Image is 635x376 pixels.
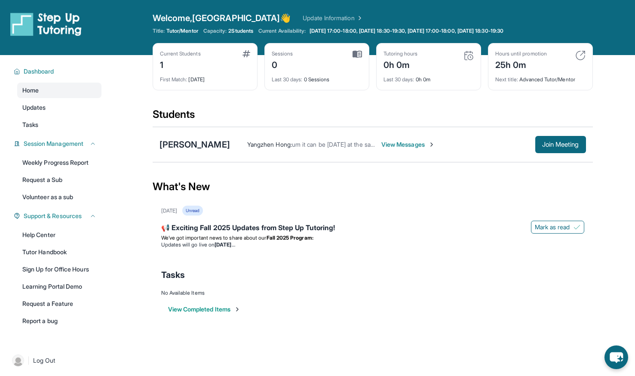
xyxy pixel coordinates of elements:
a: Help Center [17,227,101,243]
div: No Available Items [161,290,584,296]
span: Last 30 days : [383,76,414,83]
strong: [DATE] [215,241,235,248]
span: Title: [153,28,165,34]
a: |Log Out [9,351,101,370]
div: Hours until promotion [495,50,547,57]
a: Home [17,83,101,98]
a: Tasks [17,117,101,133]
span: Capacity: [203,28,227,34]
span: View Messages [381,140,435,149]
strong: Fall 2025 Program: [267,234,313,241]
span: Mark as read [535,223,570,231]
img: Chevron Right [355,14,363,22]
div: [DATE] [160,71,250,83]
div: What's New [153,168,593,206]
a: Volunteer as a sub [17,189,101,205]
span: Updates [22,103,46,112]
div: [PERSON_NAME] [160,139,230,151]
div: [DATE] [161,207,177,214]
span: Tasks [22,120,38,129]
span: 2 Students [228,28,253,34]
img: card [242,50,250,57]
span: First Match : [160,76,187,83]
span: We’ve got important news to share about our [161,234,267,241]
span: [DATE] 17:00-18:00, [DATE] 18:30-19:30, [DATE] 17:00-18:00, [DATE] 18:30-19:30 [310,28,503,34]
a: Request a Sub [17,172,101,188]
span: Log Out [33,356,55,365]
img: user-img [12,354,24,367]
button: Join Meeting [535,136,586,153]
a: Report a bug [17,313,101,329]
a: Request a Feature [17,296,101,311]
button: chat-button [604,345,628,369]
span: Home [22,86,39,95]
img: card [353,50,362,58]
span: | [28,355,30,366]
div: 1 [160,57,201,71]
a: Updates [17,100,101,115]
span: Session Management [24,139,83,148]
div: 0 [272,57,293,71]
div: 0 Sessions [272,71,362,83]
div: Sessions [272,50,293,57]
button: Session Management [20,139,96,148]
button: View Completed Items [168,305,241,314]
div: Advanced Tutor/Mentor [495,71,586,83]
div: Tutoring hours [383,50,418,57]
div: 0h 0m [383,71,474,83]
div: Current Students [160,50,201,57]
img: logo [10,12,82,36]
a: Sign Up for Office Hours [17,262,101,277]
div: 📢 Exciting Fall 2025 Updates from Step Up Tutoring! [161,222,584,234]
a: Tutor Handbook [17,244,101,260]
li: Updates will go live on [161,241,584,248]
img: Chevron-Right [428,141,435,148]
span: Join Meeting [542,142,579,147]
span: Tutor/Mentor [166,28,198,34]
a: Learning Portal Demo [17,279,101,294]
span: Yangzhen Hong : [247,141,292,148]
span: Next title : [495,76,518,83]
a: [DATE] 17:00-18:00, [DATE] 18:30-19:30, [DATE] 17:00-18:00, [DATE] 18:30-19:30 [308,28,505,34]
span: Current Availability: [258,28,306,34]
span: Last 30 days : [272,76,303,83]
img: card [463,50,474,61]
span: um it can be [DATE] at the same time [292,141,393,148]
span: Welcome, [GEOGRAPHIC_DATA] 👋 [153,12,291,24]
div: Unread [182,206,203,216]
div: 25h 0m [495,57,547,71]
span: Tasks [161,269,185,281]
a: Weekly Progress Report [17,155,101,170]
img: card [575,50,586,61]
button: Mark as read [531,221,584,234]
button: Dashboard [20,67,96,76]
div: Students [153,108,593,126]
button: Support & Resources [20,212,96,220]
div: 0h 0m [383,57,418,71]
a: Update Information [303,14,363,22]
span: Dashboard [24,67,54,76]
img: Mark as read [574,224,580,231]
span: Support & Resources [24,212,82,220]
